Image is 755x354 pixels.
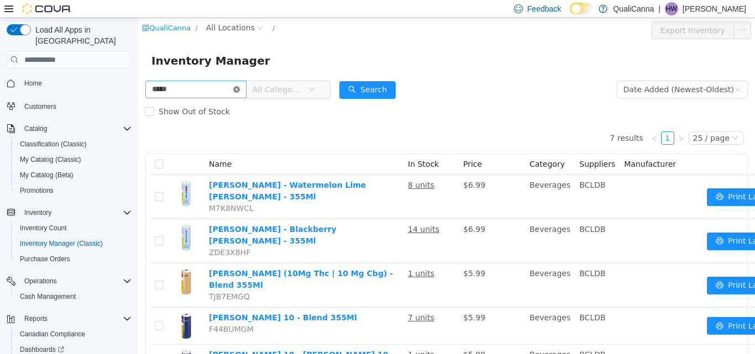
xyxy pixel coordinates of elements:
[20,171,74,179] span: My Catalog (Beta)
[391,142,427,151] span: Category
[569,171,644,188] button: icon: printerPrint Labels
[22,3,72,14] img: Cova
[270,251,296,260] u: 1 units
[71,207,198,228] a: [PERSON_NAME] - Blackberry [PERSON_NAME] - 355Ml
[4,7,11,14] i: icon: shop
[666,2,677,15] span: HW
[15,290,132,303] span: Cash Management
[20,330,85,339] span: Canadian Compliance
[34,294,62,322] img: Mollo - Mollo 10 - Blend 355Ml hero shot
[510,114,523,127] li: Previous Page
[20,345,64,354] span: Dashboards
[24,277,57,286] span: Operations
[471,114,505,127] li: 7 results
[71,186,116,195] span: M7K8NWCL
[15,168,78,182] a: My Catalog (Beta)
[523,114,536,126] a: 1
[325,163,347,172] span: $6.99
[570,3,593,14] input: Dark Mode
[20,206,56,219] button: Inventory
[11,326,136,342] button: Canadian Compliance
[15,221,132,235] span: Inventory Count
[513,4,596,22] button: Export Inventory
[34,250,62,278] img: Mollo - Mollo Orchard Chill'R (10Mg Thc | 10 Mg Cbg) - Blend 355Ml hero shot
[71,295,219,304] a: [PERSON_NAME] 10 - Blend 355Ml
[527,3,561,14] span: Feedback
[24,314,48,323] span: Reports
[15,168,132,182] span: My Catalog (Beta)
[325,207,347,216] span: $6.99
[523,114,536,127] li: 1
[270,207,301,216] u: 14 units
[270,295,296,304] u: 7 units
[20,274,61,288] button: Operations
[15,184,132,197] span: Promotions
[71,142,93,151] span: Name
[441,295,467,304] span: BCLDB
[555,114,591,126] div: 25 / page
[24,79,42,88] span: Home
[71,307,116,316] span: F44BUMGM
[20,274,132,288] span: Operations
[15,237,132,250] span: Inventory Manager (Classic)
[665,2,678,15] div: Helen Wontner
[613,2,654,15] p: QualiCanna
[441,332,467,341] span: BCLDB
[486,142,538,151] span: Manufacturer
[2,273,136,289] button: Operations
[325,142,344,151] span: Price
[2,75,136,91] button: Home
[201,64,258,81] button: icon: searchSearch
[114,66,165,77] span: All Categories
[71,332,250,353] a: [PERSON_NAME] 10 - [PERSON_NAME] 10 Lime - 355Ml
[569,215,644,233] button: icon: printerPrint Labels
[20,239,103,248] span: Inventory Manager (Classic)
[539,118,546,124] i: icon: right
[170,68,177,76] i: icon: down
[11,167,136,183] button: My Catalog (Beta)
[15,327,90,341] a: Canadian Compliance
[20,155,81,164] span: My Catalog (Classic)
[15,221,71,235] a: Inventory Count
[134,6,137,14] span: /
[31,24,132,46] span: Load All Apps in [GEOGRAPHIC_DATA]
[2,205,136,220] button: Inventory
[2,121,136,136] button: Catalog
[11,251,136,267] button: Purchase Orders
[15,138,91,151] a: Classification (Classic)
[24,102,56,111] span: Customers
[441,163,467,172] span: BCLDB
[16,89,96,98] span: Show Out of Stock
[11,183,136,198] button: Promotions
[569,259,644,277] button: icon: printerPrint Labels
[596,68,603,76] i: icon: down
[20,312,52,325] button: Reports
[15,327,132,341] span: Canadian Compliance
[15,153,86,166] a: My Catalog (Classic)
[595,4,613,22] button: icon: ellipsis
[11,289,136,304] button: Cash Management
[387,157,437,202] td: Beverages
[270,142,301,151] span: In Stock
[11,220,136,236] button: Inventory Count
[20,99,132,113] span: Customers
[441,142,477,151] span: Suppliers
[569,299,644,317] button: icon: printerPrint Labels
[13,34,139,52] span: Inventory Manager
[325,251,347,260] span: $5.99
[68,4,117,16] span: All Locations
[20,206,132,219] span: Inventory
[15,252,132,266] span: Purchase Orders
[20,100,61,113] a: Customers
[20,255,70,263] span: Purchase Orders
[20,312,132,325] span: Reports
[2,98,136,114] button: Customers
[441,207,467,216] span: BCLDB
[71,274,112,283] span: TJB7EMGQ
[325,332,347,341] span: $5.99
[71,251,255,272] a: [PERSON_NAME] (10Mg Thc | 10 Mg Cbg) - Blend 355Ml
[20,76,132,90] span: Home
[387,246,437,290] td: Beverages
[15,290,80,303] a: Cash Management
[20,122,51,135] button: Catalog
